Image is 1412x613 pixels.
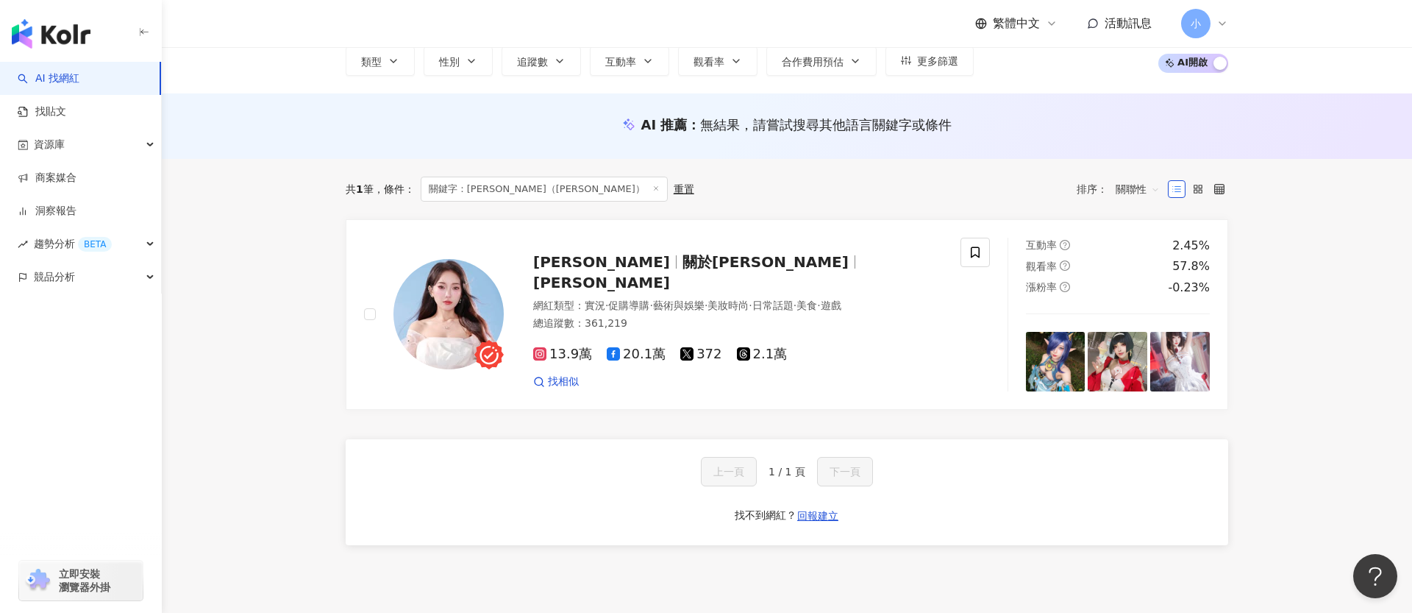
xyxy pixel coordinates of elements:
[1172,238,1210,254] div: 2.45%
[796,504,839,528] button: 回報建立
[1172,258,1210,274] div: 57.8%
[34,261,75,294] span: 競品分析
[393,259,504,369] img: KOL Avatar
[533,274,670,291] span: [PERSON_NAME]
[34,128,65,161] span: 資源庫
[1191,15,1201,32] span: 小
[1026,281,1057,293] span: 漲粉率
[356,183,363,195] span: 1
[1060,261,1070,271] span: question-circle
[18,171,76,185] a: 商案媒合
[707,300,749,311] span: 美妝時尚
[993,15,1040,32] span: 繁體中文
[701,457,757,486] button: 上一頁
[674,183,694,195] div: 重置
[653,300,705,311] span: 藝術與娛樂
[533,316,943,331] div: 總追蹤數 ： 361,219
[1105,16,1152,30] span: 活動訊息
[769,466,805,478] span: 1 / 1 頁
[794,300,796,311] span: ·
[641,116,952,134] div: AI 推薦 ：
[797,510,838,522] span: 回報建立
[605,56,636,68] span: 互動率
[782,56,844,68] span: 合作費用預估
[1026,261,1057,272] span: 觀看率
[605,300,608,311] span: ·
[18,71,79,86] a: searchAI 找網紅
[346,46,415,76] button: 類型
[821,300,841,311] span: 遊戲
[1026,239,1057,251] span: 互動率
[1150,332,1210,391] img: post-image
[735,509,796,523] div: 找不到網紅？
[1077,177,1168,201] div: 排序：
[700,117,952,132] span: 無結果，請嘗試搜尋其他語言關鍵字或條件
[533,253,670,271] span: [PERSON_NAME]
[361,56,382,68] span: 類型
[424,46,493,76] button: 性別
[585,300,605,311] span: 實況
[421,177,668,202] span: 關鍵字：[PERSON_NAME]（[PERSON_NAME]）
[737,347,788,362] span: 2.1萬
[649,300,652,311] span: ·
[18,204,76,219] a: 洞察報告
[533,375,579,389] a: 找相似
[749,300,752,311] span: ·
[59,567,110,594] span: 立即安裝 瀏覽器外掛
[917,55,958,67] span: 更多篩選
[682,253,849,271] span: 關於[PERSON_NAME]
[678,46,757,76] button: 觀看率
[693,56,724,68] span: 觀看率
[705,300,707,311] span: ·
[374,183,415,195] span: 條件 ：
[817,300,820,311] span: ·
[19,561,143,600] a: chrome extension立即安裝 瀏覽器外掛
[548,375,579,389] span: 找相似
[680,347,721,362] span: 372
[533,347,592,362] span: 13.9萬
[1060,282,1070,292] span: question-circle
[608,300,649,311] span: 促購導購
[533,299,943,313] div: 網紅類型 ：
[346,219,1228,410] a: KOL Avatar[PERSON_NAME]關於[PERSON_NAME][PERSON_NAME]網紅類型：實況·促購導購·藝術與娛樂·美妝時尚·日常話題·美食·遊戲總追蹤數：361,219...
[346,183,374,195] div: 共 筆
[78,237,112,252] div: BETA
[24,569,52,592] img: chrome extension
[439,56,460,68] span: 性別
[517,56,548,68] span: 追蹤數
[34,227,112,261] span: 趨勢分析
[817,457,873,486] button: 下一頁
[18,104,66,119] a: 找貼文
[1088,332,1147,391] img: post-image
[1168,280,1210,296] div: -0.23%
[766,46,877,76] button: 合作費用預估
[885,46,974,76] button: 更多篩選
[752,300,794,311] span: 日常話題
[796,300,817,311] span: 美食
[607,347,666,362] span: 20.1萬
[1060,240,1070,250] span: question-circle
[1026,332,1085,391] img: post-image
[1353,554,1397,598] iframe: Help Scout Beacon - Open
[12,19,90,49] img: logo
[502,46,581,76] button: 追蹤數
[590,46,669,76] button: 互動率
[1116,177,1160,201] span: 關聯性
[18,239,28,249] span: rise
